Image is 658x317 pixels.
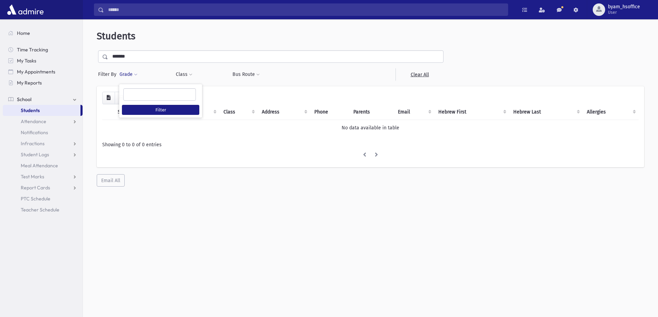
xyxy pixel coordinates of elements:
a: My Tasks [3,55,83,66]
a: Attendance [3,116,83,127]
th: Address: activate to sort column ascending [258,104,310,120]
a: Test Marks [3,171,83,182]
span: Notifications [21,129,48,136]
span: Attendance [21,118,46,125]
span: Time Tracking [17,47,48,53]
a: PTC Schedule [3,193,83,204]
button: Email All [97,174,125,187]
th: Allergies: activate to sort column ascending [583,104,639,120]
a: Teacher Schedule [3,204,83,215]
span: Test Marks [21,174,44,180]
span: Teacher Schedule [21,207,59,213]
button: Print [115,92,128,104]
th: Phone [310,104,349,120]
span: User [608,10,640,15]
th: Class: activate to sort column ascending [219,104,258,120]
button: Bus Route [232,68,260,81]
th: Parents [349,104,394,120]
th: Hebrew First: activate to sort column ascending [434,104,509,120]
span: Students [21,107,40,113]
button: CSV [102,92,115,104]
img: AdmirePro [6,3,45,17]
span: Students [97,30,135,42]
span: Filter By [98,71,119,78]
th: Student: activate to sort column descending [114,104,166,120]
a: My Appointments [3,66,83,77]
span: My Appointments [17,69,55,75]
button: Class [175,68,193,81]
input: Search [104,3,508,16]
span: Report Cards [21,185,50,191]
a: Report Cards [3,182,83,193]
span: PTC Schedule [21,196,50,202]
a: Notifications [3,127,83,138]
button: Filter [122,105,199,115]
a: Meal Attendance [3,160,83,171]
a: Clear All [395,68,444,81]
span: My Tasks [17,58,36,64]
th: Hebrew Last: activate to sort column ascending [509,104,583,120]
a: Student Logs [3,149,83,160]
button: Grade [119,68,138,81]
span: Student Logs [21,151,49,158]
th: Email: activate to sort column ascending [394,104,434,120]
td: No data available in table [102,120,639,136]
span: Home [17,30,30,36]
a: My Reports [3,77,83,88]
span: Meal Attendance [21,162,58,169]
span: byam_hsoffice [608,4,640,10]
a: Time Tracking [3,44,83,55]
a: Infractions [3,138,83,149]
a: Home [3,28,83,39]
div: Showing 0 to 0 of 0 entries [102,141,639,148]
a: School [3,94,83,105]
span: School [17,96,31,102]
span: Infractions [21,140,45,147]
a: Students [3,105,80,116]
span: My Reports [17,80,42,86]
